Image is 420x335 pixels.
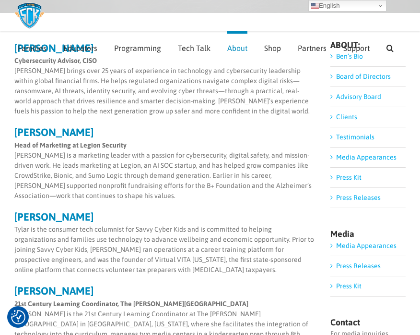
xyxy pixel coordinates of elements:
h4: Contact [330,318,406,327]
span: Programming [114,44,161,52]
strong: [PERSON_NAME] [14,126,93,138]
a: Testimonials [336,133,374,141]
button: Consent Preferences [11,310,25,324]
a: Press Releases [336,194,381,201]
strong: 21st Century Learning Coordinator, The [PERSON_NAME][GEOGRAPHIC_DATA] [14,300,248,308]
span: Partners [298,44,327,52]
img: Savvy Cyber Kids Logo [14,2,45,29]
p: [PERSON_NAME] is a marketing leader with a passion for cybersecurity, digital safety, and mission... [14,140,315,201]
a: Partners [298,31,327,62]
a: Clients [336,113,357,121]
a: About [227,31,247,62]
a: Media Appearances [336,242,397,249]
nav: Main Menu [18,31,406,62]
h4: Media [330,230,406,238]
a: Educators [63,31,97,62]
a: Families [18,31,47,62]
a: Press Kit [336,174,362,181]
strong: [PERSON_NAME] [14,285,93,297]
strong: [PERSON_NAME] [14,211,93,223]
a: Tech Talk [178,31,210,62]
a: Shop [264,31,281,62]
p: [PERSON_NAME] brings over 25 years of experience in technology and cybersecurity leadership withi... [14,56,315,116]
img: Revisit consent button [11,310,25,324]
strong: Head of Marketing at Legion Security [14,141,127,149]
a: Press Releases [336,262,381,270]
span: Families [18,44,47,52]
a: Advisory Board [336,93,381,100]
span: Educators [63,44,97,52]
a: Support [343,31,370,62]
a: Press Kit [336,282,362,290]
a: Media Appearances [336,153,397,161]
a: Board of Directors [336,73,391,80]
span: Shop [264,44,281,52]
img: en [311,2,319,10]
p: Tylar is the consumer tech columnist for Savvy Cyber Kids and is committed to helping organizatio... [14,224,315,275]
a: Search [386,31,394,62]
a: Programming [114,31,161,62]
span: Support [343,44,370,52]
span: Tech Talk [178,44,210,52]
span: About [227,44,247,52]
